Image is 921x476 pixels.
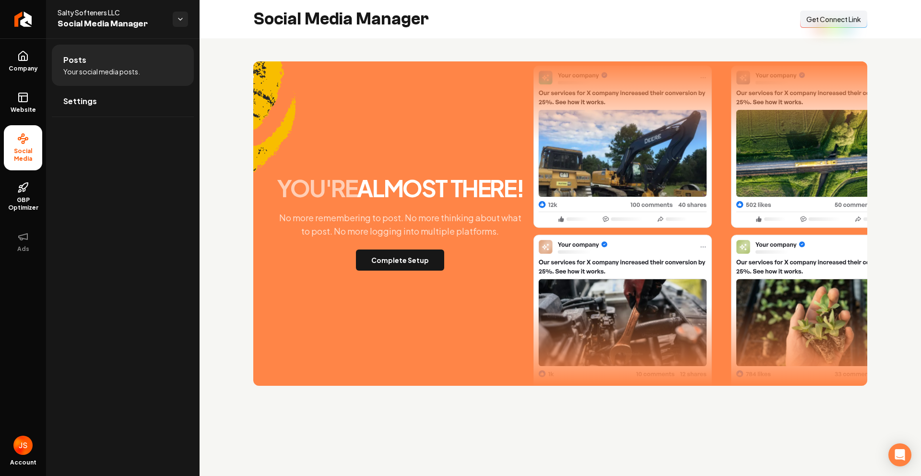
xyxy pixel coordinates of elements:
span: Salty Softeners LLC [58,8,165,17]
span: Website [7,106,40,114]
h2: almost there! [277,177,523,200]
div: Open Intercom Messenger [888,443,911,466]
span: Posts [63,54,86,66]
span: Settings [63,95,97,107]
span: Your social media posts. [63,67,140,76]
img: Post One [533,60,712,392]
img: Rebolt Logo [14,12,32,27]
span: Social Media Manager [58,17,165,31]
span: Social Media [4,147,42,163]
a: Website [4,84,42,121]
h2: Social Media Manager [253,10,429,29]
span: Company [5,65,42,72]
a: GBP Optimizer [4,174,42,219]
span: Account [10,459,36,466]
button: Open user button [13,436,33,455]
button: Ads [4,223,42,261]
span: you're [277,173,357,202]
a: Settings [52,86,194,117]
span: Ads [13,245,33,253]
p: No more remembering to post. No more thinking about what to post. No more logging into multiple p... [271,211,530,238]
img: Accent [253,61,296,200]
span: GBP Optimizer [4,196,42,212]
img: Post Two [731,71,909,403]
button: Get Connect Link [800,11,867,28]
button: Complete Setup [356,250,444,271]
a: Company [4,43,42,80]
span: Get Connect Link [806,14,861,24]
img: James Shamoun [13,436,33,455]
